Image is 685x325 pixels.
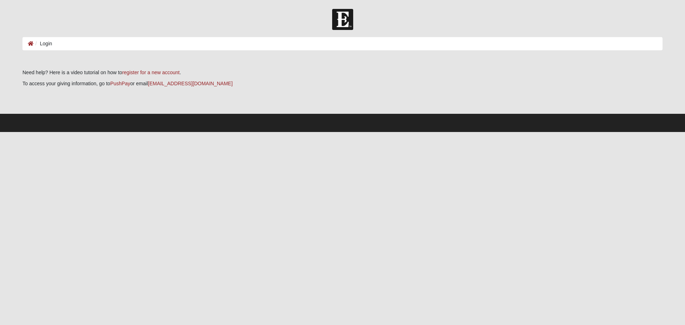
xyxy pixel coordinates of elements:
[22,69,663,76] p: Need help? Here is a video tutorial on how to .
[122,70,179,75] a: register for a new account
[332,9,353,30] img: Church of Eleven22 Logo
[110,81,130,86] a: PushPay
[148,81,233,86] a: [EMAIL_ADDRESS][DOMAIN_NAME]
[22,80,663,87] p: To access your giving information, go to or email
[34,40,52,47] li: Login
